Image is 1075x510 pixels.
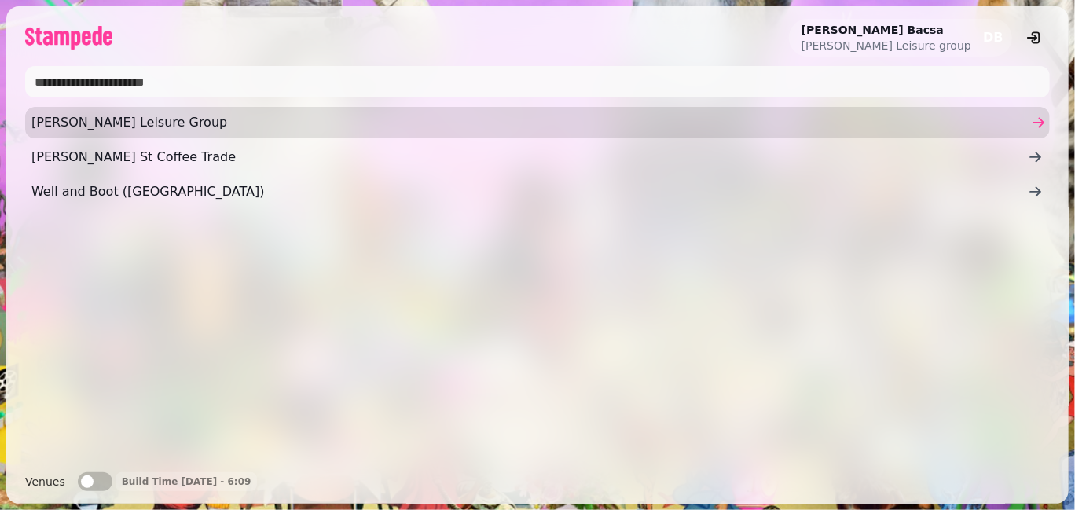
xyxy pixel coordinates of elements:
[25,26,112,50] img: logo
[31,148,1028,167] span: [PERSON_NAME] St Coffee Trade
[122,475,251,488] p: Build Time [DATE] - 6:09
[996,435,1075,510] iframe: Chat Widget
[25,107,1050,138] a: [PERSON_NAME] Leisure Group
[31,182,1028,201] span: Well and Boot ([GEOGRAPHIC_DATA])
[983,31,1003,44] span: DB
[25,472,65,491] label: Venues
[1018,22,1050,53] button: logout
[25,176,1050,207] a: Well and Boot ([GEOGRAPHIC_DATA])
[31,113,1028,132] span: [PERSON_NAME] Leisure Group
[802,38,971,53] p: [PERSON_NAME] Leisure group
[802,22,971,38] h2: [PERSON_NAME] Bacsa
[25,141,1050,173] a: [PERSON_NAME] St Coffee Trade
